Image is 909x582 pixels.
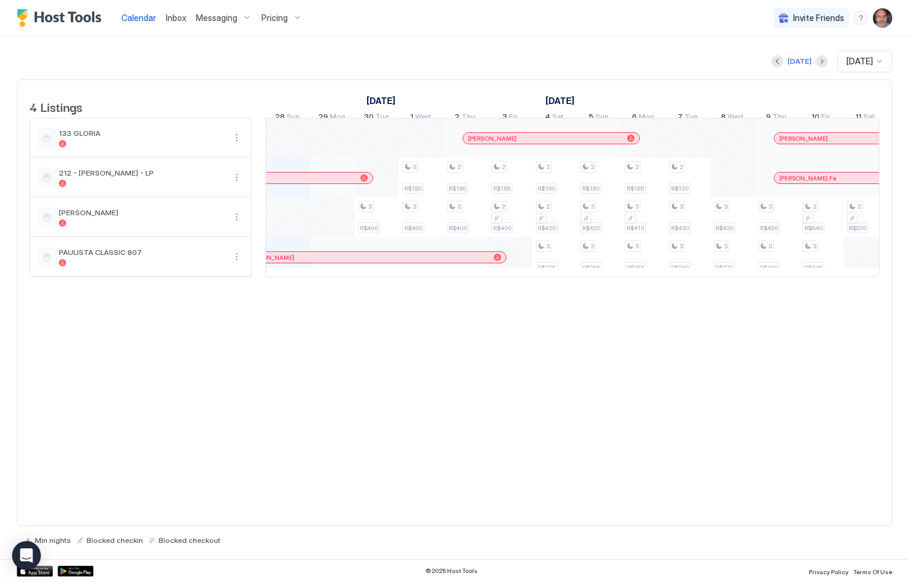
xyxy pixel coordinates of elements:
[786,54,813,69] button: [DATE]
[230,250,244,264] button: More options
[639,112,654,124] span: Mon
[760,264,778,272] span: R$280
[582,224,600,232] span: R$420
[368,203,372,210] span: 3
[763,109,789,127] a: October 9, 2025
[59,248,225,257] span: PAULISTA CLASSIC 807
[816,55,828,67] button: Next month
[632,112,637,124] span: 6
[675,109,701,127] a: October 7, 2025
[502,112,507,124] span: 3
[853,565,892,577] a: Terms Of Use
[59,168,225,177] span: 212 - [PERSON_NAME] - LP
[766,112,771,124] span: 9
[287,112,300,124] span: Sun
[671,264,689,272] span: R$260
[542,109,567,127] a: October 4, 2025
[760,224,778,232] span: R$450
[788,56,812,67] div: [DATE]
[543,92,577,109] a: October 1, 2025
[121,11,156,24] a: Calendar
[455,112,460,124] span: 2
[196,13,237,23] span: Messaging
[230,250,244,264] div: menu
[272,109,303,127] a: September 28, 2025
[635,163,639,171] span: 2
[375,112,389,124] span: Tue
[17,566,53,577] a: App Store
[813,242,816,250] span: 3
[716,224,734,232] span: R$430
[546,203,550,210] span: 2
[449,224,467,232] span: R$400
[873,8,892,28] div: User profile
[410,112,413,124] span: 1
[493,224,511,232] span: R$400
[12,541,41,570] div: Open Intercom Messenger
[679,242,683,250] span: 3
[230,170,244,185] div: menu
[457,203,461,210] span: 3
[415,112,431,124] span: Wed
[635,242,639,250] span: 3
[679,203,683,210] span: 3
[121,13,156,23] span: Calendar
[629,109,657,127] a: October 6, 2025
[863,112,875,124] span: Sat
[779,174,836,182] span: [PERSON_NAME] Fé
[849,224,866,232] span: R$570
[538,264,556,272] span: R$225
[59,208,225,217] span: [PERSON_NAME]
[538,224,556,232] span: R$420
[502,163,505,171] span: 2
[17,9,107,27] a: Host Tools Logo
[589,112,594,124] span: 5
[159,536,220,545] span: Blocked checkout
[493,185,511,192] span: R$185
[809,565,848,577] a: Privacy Policy
[586,109,612,127] a: October 5, 2025
[679,163,683,171] span: 2
[87,536,143,545] span: Blocked checkin
[468,135,517,142] span: [PERSON_NAME]
[457,163,461,171] span: 2
[425,567,478,575] span: © 2025 Host Tools
[728,112,743,124] span: Wed
[591,203,594,210] span: 3
[635,203,639,210] span: 3
[582,185,600,192] span: R$180
[812,112,819,124] span: 10
[261,13,288,23] span: Pricing
[452,109,478,127] a: October 2, 2025
[413,203,416,210] span: 3
[771,55,783,67] button: Previous month
[230,210,244,224] div: menu
[678,112,683,124] span: 7
[813,203,816,210] span: 2
[546,163,550,171] span: 2
[671,224,689,232] span: R$430
[407,109,434,127] a: October 1, 2025
[671,185,689,192] span: R$190
[779,135,828,142] span: [PERSON_NAME]
[275,112,285,124] span: 28
[361,109,392,127] a: September 30, 2025
[716,264,733,272] span: R$270
[857,203,861,210] span: 2
[591,163,594,171] span: 2
[856,112,862,124] span: 11
[546,242,550,250] span: 3
[684,112,698,124] span: Tue
[582,264,600,272] span: R$265
[318,112,328,124] span: 29
[58,566,94,577] a: Google Play Store
[591,242,594,250] span: 3
[721,112,726,124] span: 8
[809,109,833,127] a: October 10, 2025
[724,203,728,210] span: 3
[847,56,873,67] span: [DATE]
[724,242,728,250] span: 3
[809,568,848,575] span: Privacy Policy
[853,568,892,575] span: Terms Of Use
